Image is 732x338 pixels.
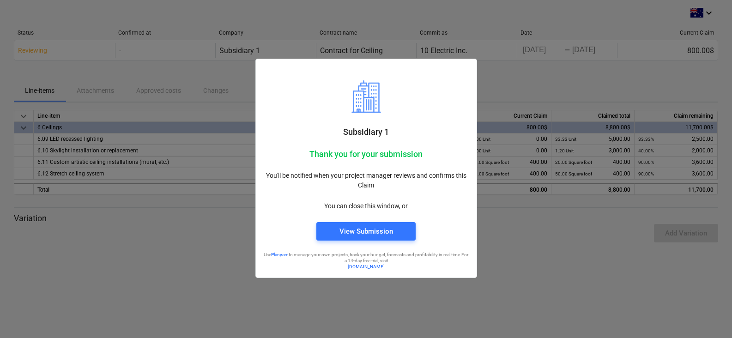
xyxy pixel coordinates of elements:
p: Use to manage your own projects, track your budget, forecasts and profitability in real time. For... [263,252,469,264]
p: Subsidiary 1 [263,127,469,138]
a: Planyard [271,252,289,257]
p: You can close this window, or [263,201,469,211]
button: View Submission [316,222,416,241]
p: Thank you for your submission [263,149,469,160]
p: You'll be notified when your project manager reviews and confirms this Claim [263,171,469,190]
div: View Submission [339,225,393,237]
a: [DOMAIN_NAME] [348,264,385,269]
